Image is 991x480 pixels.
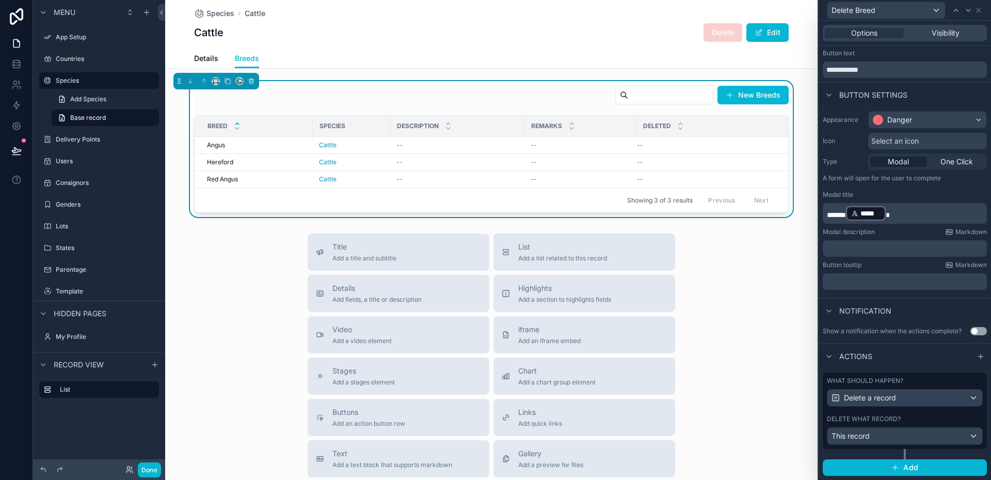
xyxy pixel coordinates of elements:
span: Showing 3 of 3 results [627,196,693,205]
span: Add [903,463,918,472]
a: States [39,240,159,256]
span: Breed [207,122,228,130]
label: Species [56,76,153,85]
div: scrollable content [823,240,987,257]
label: Template [56,287,157,296]
span: Species [206,8,234,19]
button: LinksAdd quick links [493,399,675,436]
span: List [518,242,607,252]
button: Edit [746,23,789,42]
button: Add [823,459,987,476]
label: Appearance [823,116,864,124]
a: Cattle [319,175,337,183]
span: Modal [888,157,909,167]
a: Cattle [319,158,337,166]
span: Record view [54,360,104,370]
a: Delivery Points [39,131,159,148]
span: Details [194,53,218,64]
span: Add quick links [518,420,562,428]
a: Lots [39,218,159,235]
span: Add a chart group element [518,378,596,386]
button: ChartAdd a chart group element [493,358,675,395]
span: Delete a record [844,393,896,403]
a: -- [637,141,775,149]
label: Genders [56,200,157,209]
a: Cattle [319,141,384,149]
span: -- [637,175,643,183]
button: GalleryAdd a preview for files [493,440,675,477]
button: TextAdd a text block that supports markdown [308,440,489,477]
button: New Breeds [717,86,789,104]
a: Cattle [319,141,337,149]
p: A form will open for the user to complete [823,174,987,187]
a: Angus [207,141,307,149]
a: App Setup [39,29,159,45]
label: Delivery Points [56,135,157,144]
a: Cattle [245,8,265,19]
label: Parentage [56,266,157,274]
span: -- [637,141,643,149]
a: -- [396,175,518,183]
label: Consignors [56,179,157,187]
span: Add an iframe embed [518,337,581,345]
span: Options [851,28,877,38]
a: -- [637,158,775,166]
span: This record [832,431,870,441]
label: Button tooltip [823,261,861,269]
label: My Profile [56,333,157,341]
span: Buttons [332,407,405,417]
div: scrollable content [823,203,987,224]
span: -- [396,158,403,166]
button: Delete Breed [827,2,946,19]
a: Users [39,153,159,169]
label: Button text [823,49,855,57]
span: Species [319,122,345,130]
span: -- [531,141,537,149]
label: Modal title [823,191,853,199]
span: Video [332,324,392,335]
label: Countries [56,55,157,63]
span: Markdown [955,228,987,236]
span: Angus [207,141,225,149]
span: Deleted [643,122,671,130]
span: Links [518,407,562,417]
button: This record [827,427,983,445]
span: Add a stages element [332,378,395,386]
a: Parentage [39,261,159,278]
span: Delete Breed [832,5,875,16]
div: scrollable content [823,273,987,290]
button: ButtonsAdd an action button row [308,399,489,436]
span: Markdown [955,261,987,269]
button: TitleAdd a title and subtitle [308,234,489,271]
span: Hereford [207,158,233,166]
span: Remarks [531,122,562,130]
span: Add a text block that supports markdown [332,461,452,469]
span: Add an action button row [332,420,405,428]
span: -- [396,175,403,183]
button: Done [138,462,161,477]
span: Gallery [518,448,583,459]
a: Species [194,8,234,19]
label: Lots [56,222,157,230]
div: Danger [887,115,912,125]
a: Template [39,283,159,300]
span: Red Angus [207,175,238,183]
button: DetailsAdd fields, a title or description [308,275,489,312]
label: App Setup [56,33,157,41]
a: Details [194,49,218,70]
label: What should happen? [827,377,903,385]
span: Add a preview for files [518,461,583,469]
span: -- [637,158,643,166]
a: Cattle [319,175,384,183]
a: Countries [39,51,159,67]
a: -- [637,175,775,183]
span: Details [332,283,422,293]
a: -- [531,158,630,166]
a: Base record [52,110,159,126]
a: My Profile [39,329,159,345]
a: -- [396,141,518,149]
